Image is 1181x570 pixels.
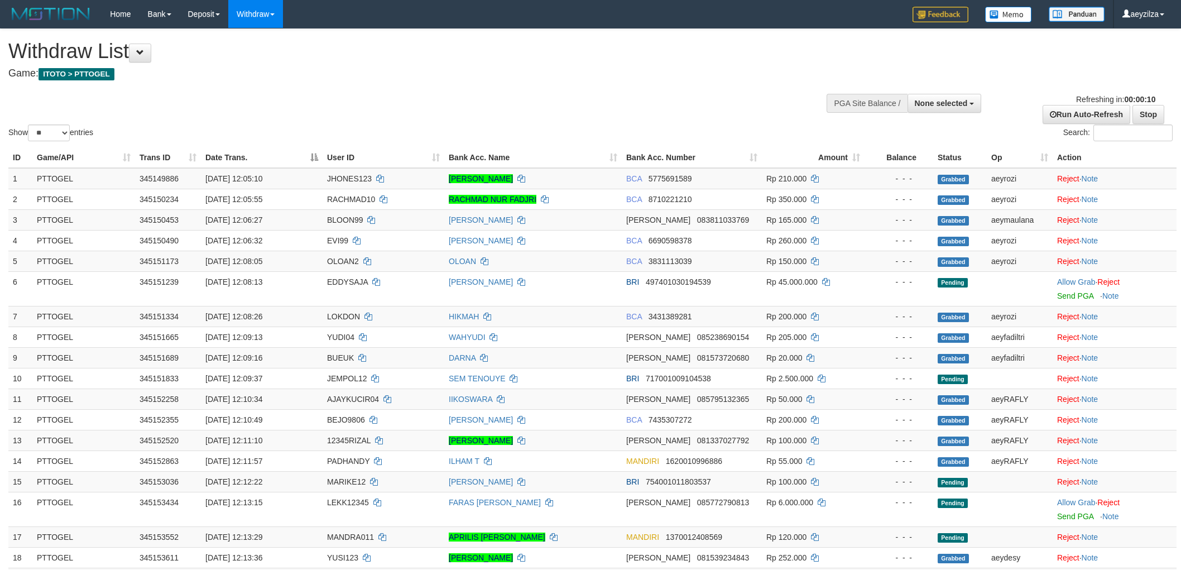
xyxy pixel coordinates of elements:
[1053,306,1177,327] td: ·
[444,147,622,168] th: Bank Acc. Name: activate to sort column ascending
[1057,498,1097,507] span: ·
[987,168,1053,189] td: aeyrozi
[8,368,32,389] td: 10
[449,374,506,383] a: SEM TENOUYE
[1053,492,1177,526] td: ·
[626,277,639,286] span: BRI
[626,333,690,342] span: [PERSON_NAME]
[938,257,969,267] span: Grabbed
[327,215,363,224] span: BLOON99
[1082,415,1098,424] a: Note
[140,395,179,404] span: 345152258
[766,457,803,466] span: Rp 55.000
[1057,215,1079,224] a: Reject
[766,312,806,321] span: Rp 200.000
[449,277,513,286] a: [PERSON_NAME]
[987,251,1053,271] td: aeyrozi
[1076,95,1155,104] span: Refreshing in:
[1082,353,1098,362] a: Note
[205,415,262,424] span: [DATE] 12:10:49
[697,436,749,445] span: Copy 081337027792 to clipboard
[938,478,968,487] span: Pending
[697,333,749,342] span: Copy 085238690154 to clipboard
[1057,312,1079,321] a: Reject
[449,174,513,183] a: [PERSON_NAME]
[32,451,135,471] td: PTTOGEL
[1049,7,1105,22] img: panduan.png
[449,333,486,342] a: WAHYUDI
[1057,236,1079,245] a: Reject
[666,457,722,466] span: Copy 1620010996886 to clipboard
[205,174,262,183] span: [DATE] 12:05:10
[1053,168,1177,189] td: ·
[766,257,806,266] span: Rp 150.000
[646,374,711,383] span: Copy 717001009104538 to clipboard
[8,230,32,251] td: 4
[8,471,32,492] td: 15
[987,451,1053,471] td: aeyRAFLY
[938,278,968,288] span: Pending
[140,353,179,362] span: 345151689
[915,99,968,108] span: None selected
[626,415,642,424] span: BCA
[327,415,365,424] span: BEJO9806
[32,147,135,168] th: Game/API: activate to sort column ascending
[449,553,513,562] a: [PERSON_NAME]
[1053,189,1177,209] td: ·
[626,498,690,507] span: [PERSON_NAME]
[987,189,1053,209] td: aeyrozi
[938,533,968,543] span: Pending
[39,68,114,80] span: ITOTO > PTTOGEL
[205,477,262,486] span: [DATE] 12:12:22
[1053,409,1177,430] td: ·
[205,353,262,362] span: [DATE] 12:09:16
[205,553,262,562] span: [DATE] 12:13:36
[1057,533,1079,542] a: Reject
[987,147,1053,168] th: Op: activate to sort column ascending
[32,547,135,568] td: PTTOGEL
[1053,389,1177,409] td: ·
[766,236,806,245] span: Rp 260.000
[1057,436,1079,445] a: Reject
[987,547,1053,568] td: aeydesy
[1057,174,1079,183] a: Reject
[449,257,476,266] a: OLOAN
[1057,415,1079,424] a: Reject
[327,174,372,183] span: JHONES123
[1063,124,1173,141] label: Search:
[205,277,262,286] span: [DATE] 12:08:13
[8,526,32,547] td: 17
[987,347,1053,368] td: aeyfadiltri
[140,333,179,342] span: 345151665
[649,415,692,424] span: Copy 7435307272 to clipboard
[649,174,692,183] span: Copy 5775691589 to clipboard
[140,174,179,183] span: 345149886
[933,147,987,168] th: Status
[869,456,929,467] div: - - -
[32,209,135,230] td: PTTOGEL
[8,327,32,347] td: 8
[32,230,135,251] td: PTTOGEL
[626,477,639,486] span: BRI
[1053,230,1177,251] td: ·
[205,395,262,404] span: [DATE] 12:10:34
[327,395,379,404] span: AJAYKUCIR04
[32,327,135,347] td: PTTOGEL
[626,395,690,404] span: [PERSON_NAME]
[201,147,323,168] th: Date Trans.: activate to sort column descending
[766,553,806,562] span: Rp 252.000
[205,457,262,466] span: [DATE] 12:11:57
[1053,327,1177,347] td: ·
[938,416,969,425] span: Grabbed
[140,477,179,486] span: 345153036
[1057,498,1095,507] a: Allow Grab
[938,395,969,405] span: Grabbed
[697,353,749,362] span: Copy 081573720680 to clipboard
[766,353,803,362] span: Rp 20.000
[626,533,659,542] span: MANDIRI
[869,173,929,184] div: - - -
[8,451,32,471] td: 14
[626,553,690,562] span: [PERSON_NAME]
[32,526,135,547] td: PTTOGEL
[1053,471,1177,492] td: ·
